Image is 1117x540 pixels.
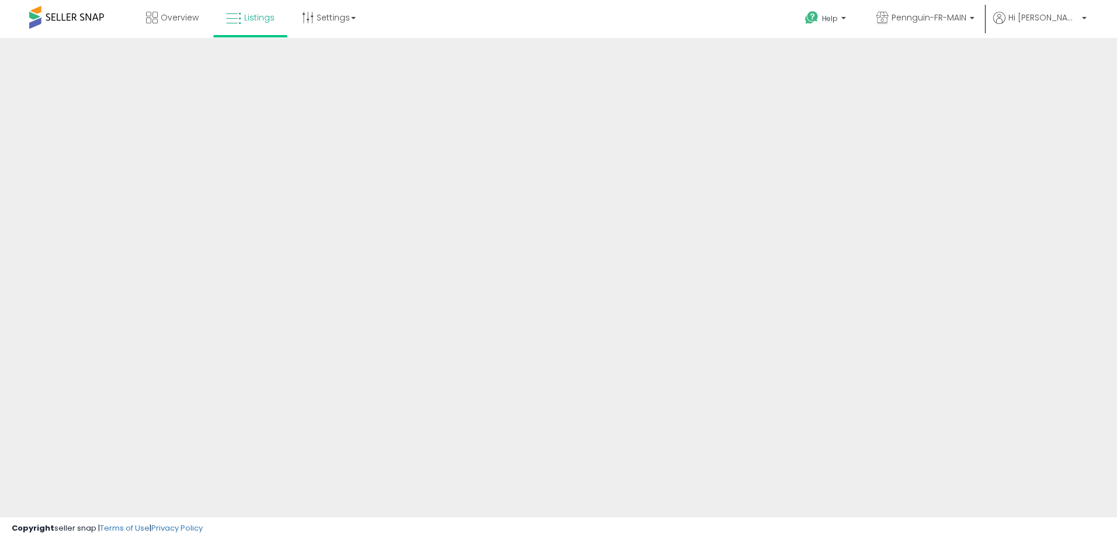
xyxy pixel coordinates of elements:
[993,12,1087,38] a: Hi [PERSON_NAME]
[12,522,54,534] strong: Copyright
[804,11,819,25] i: Get Help
[891,12,966,23] span: Pennguin-FR-MAIN
[796,2,858,38] a: Help
[244,12,275,23] span: Listings
[151,522,203,534] a: Privacy Policy
[161,12,199,23] span: Overview
[1008,12,1078,23] span: Hi [PERSON_NAME]
[822,13,838,23] span: Help
[100,522,150,534] a: Terms of Use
